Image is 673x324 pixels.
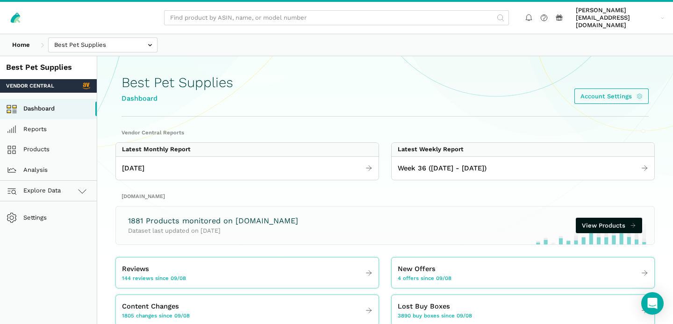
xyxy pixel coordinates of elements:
[122,301,179,312] span: Content Changes
[9,185,61,197] span: Explore Data
[398,146,464,153] div: Latest Weekly Report
[574,88,649,104] a: Account Settings
[398,312,472,319] span: 3890 buy boxes since 09/08
[398,274,451,282] span: 4 offers since 09/08
[576,218,642,233] a: View Products
[573,5,667,31] a: [PERSON_NAME][EMAIL_ADDRESS][DOMAIN_NAME]
[122,129,649,136] h2: Vendor Central Reports
[122,274,186,282] span: 144 reviews since 09/08
[6,37,36,53] a: Home
[164,10,509,26] input: Find product by ASIN, name, or model number
[576,7,658,29] span: [PERSON_NAME][EMAIL_ADDRESS][DOMAIN_NAME]
[128,226,298,236] p: Dataset last updated on [DATE]
[122,146,191,153] div: Latest Monthly Report
[122,93,233,104] div: Dashboard
[116,261,379,285] a: Reviews 144 reviews since 09/08
[6,82,54,89] span: Vendor Central
[6,62,91,73] div: Best Pet Supplies
[122,75,233,90] h1: Best Pet Supplies
[398,163,487,174] span: Week 36 ([DATE] - [DATE])
[122,192,649,200] h2: [DOMAIN_NAME]
[392,261,654,285] a: New Offers 4 offers since 09/08
[398,264,436,274] span: New Offers
[48,37,158,53] input: Best Pet Supplies
[122,264,149,274] span: Reviews
[116,298,379,323] a: Content Changes 1805 changes since 09/08
[122,163,144,174] span: [DATE]
[128,216,298,227] h3: 1881 Products monitored on [DOMAIN_NAME]
[392,298,654,323] a: Lost Buy Boxes 3890 buy boxes since 09/08
[641,292,664,315] div: Open Intercom Messenger
[582,221,625,230] span: View Products
[116,160,379,177] a: [DATE]
[398,301,450,312] span: Lost Buy Boxes
[122,312,190,319] span: 1805 changes since 09/08
[392,160,654,177] a: Week 36 ([DATE] - [DATE])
